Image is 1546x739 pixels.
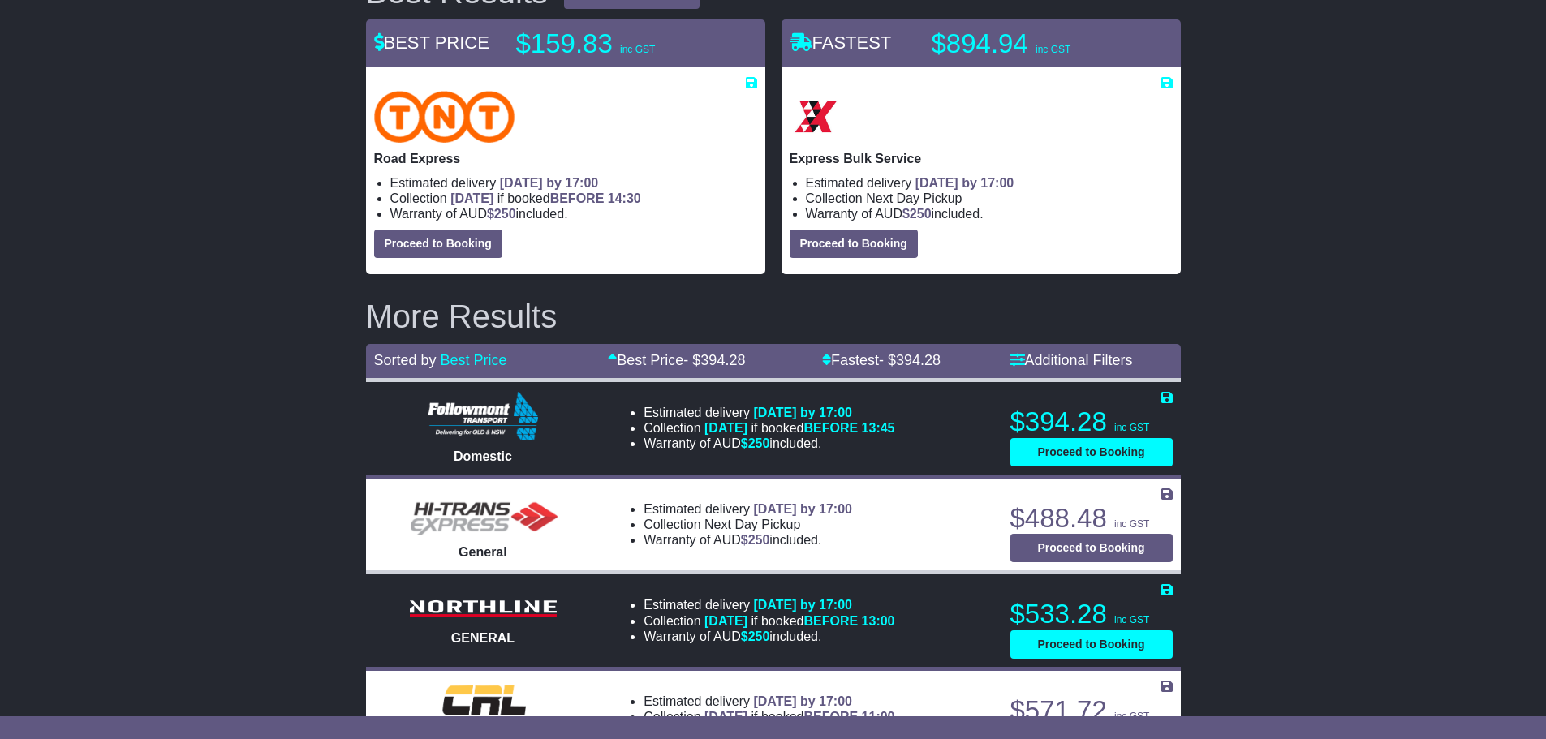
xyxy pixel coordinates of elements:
[516,28,719,60] p: $159.83
[402,488,564,536] img: HiTrans (Machship): General
[741,436,770,450] span: $
[644,405,894,420] li: Estimated delivery
[862,421,895,435] span: 13:45
[494,207,516,221] span: 250
[390,206,757,221] li: Warranty of AUD included.
[620,44,655,55] span: inc GST
[704,614,747,628] span: [DATE]
[753,598,852,612] span: [DATE] by 17:00
[790,230,918,258] button: Proceed to Booking
[644,517,852,532] li: Collection
[550,191,605,205] span: BEFORE
[803,710,858,724] span: BEFORE
[366,299,1181,334] h2: More Results
[1010,694,1173,727] p: $571.72
[1114,711,1149,722] span: inc GST
[428,392,539,440] img: Followmont Transport: Domestic
[748,533,770,547] span: 250
[608,191,641,205] span: 14:30
[459,545,507,559] span: General
[704,421,747,435] span: [DATE]
[741,629,770,643] span: $
[1010,438,1173,466] button: Proceed to Booking
[1114,614,1149,625] span: inc GST
[450,191,493,205] span: [DATE]
[753,406,852,419] span: [DATE] by 17:00
[374,230,502,258] button: Proceed to Booking
[450,191,640,205] span: if booked
[402,595,564,622] img: Northline Distribution: GENERAL
[454,449,512,463] span: Domestic
[441,352,507,368] a: Best Price
[374,352,437,368] span: Sorted by
[704,710,747,724] span: [DATE]
[803,421,858,435] span: BEFORE
[932,28,1135,60] p: $894.94
[741,533,770,547] span: $
[1114,518,1149,530] span: inc GST
[1010,534,1173,562] button: Proceed to Booking
[704,421,894,435] span: if booked
[803,614,858,628] span: BEFORE
[644,532,852,548] li: Warranty of AUD included.
[806,206,1173,221] li: Warranty of AUD included.
[704,614,894,628] span: if booked
[790,32,892,53] span: FASTEST
[644,420,894,436] li: Collection
[374,151,757,166] p: Road Express
[487,207,516,221] span: $
[374,91,515,143] img: TNT Domestic: Road Express
[683,352,745,368] span: - $
[608,352,745,368] a: Best Price- $394.28
[1010,630,1173,659] button: Proceed to Booking
[500,176,599,190] span: [DATE] by 17:00
[451,631,515,645] span: GENERAL
[753,694,852,708] span: [DATE] by 17:00
[862,710,895,724] span: 11:00
[896,352,941,368] span: 394.28
[753,502,852,516] span: [DATE] by 17:00
[390,175,757,191] li: Estimated delivery
[644,613,894,629] li: Collection
[644,629,894,644] li: Warranty of AUD included.
[1036,44,1070,55] span: inc GST
[862,614,895,628] span: 13:00
[1010,352,1133,368] a: Additional Filters
[806,175,1173,191] li: Estimated delivery
[748,436,770,450] span: 250
[822,352,941,368] a: Fastest- $394.28
[644,709,894,724] li: Collection
[704,518,800,531] span: Next Day Pickup
[748,629,770,643] span: 250
[902,207,932,221] span: $
[879,352,941,368] span: - $
[644,501,852,517] li: Estimated delivery
[1010,406,1173,438] p: $394.28
[644,694,894,709] li: Estimated delivery
[390,191,757,206] li: Collection
[806,191,1173,206] li: Collection
[704,710,894,724] span: if booked
[1010,598,1173,630] p: $533.28
[644,597,894,612] li: Estimated delivery
[910,207,932,221] span: 250
[374,32,489,53] span: BEST PRICE
[430,681,536,729] img: CRL: General
[644,436,894,451] li: Warranty of AUD included.
[790,151,1173,166] p: Express Bulk Service
[866,191,962,205] span: Next Day Pickup
[915,176,1014,190] span: [DATE] by 17:00
[700,352,745,368] span: 394.28
[1114,422,1149,433] span: inc GST
[790,91,842,143] img: Border Express: Express Bulk Service
[1010,502,1173,535] p: $488.48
